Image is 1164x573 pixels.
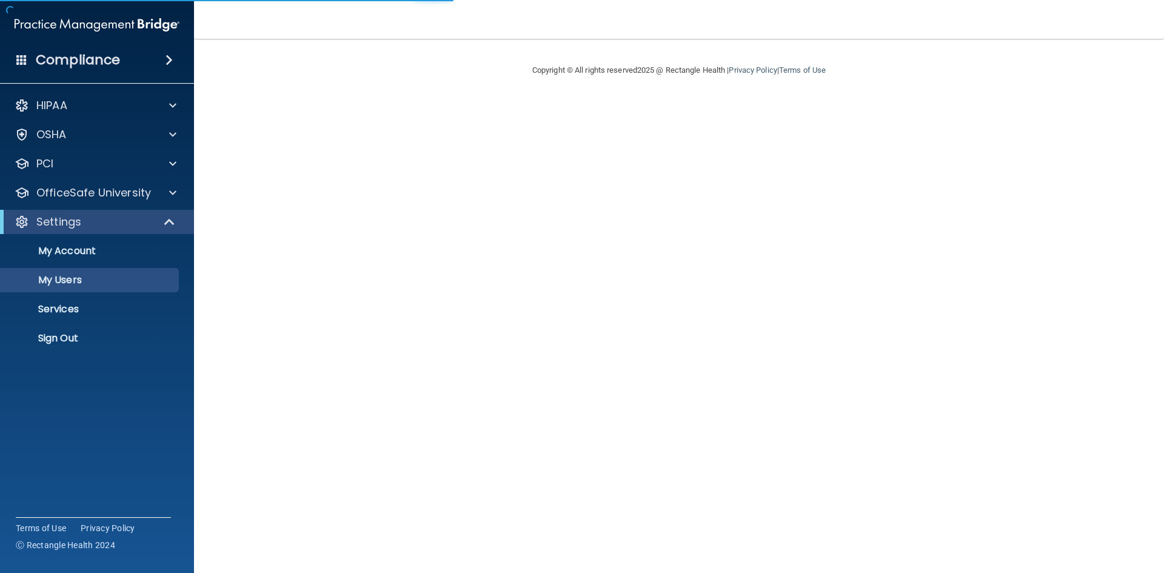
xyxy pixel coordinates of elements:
div: Copyright © All rights reserved 2025 @ Rectangle Health | | [458,51,900,90]
p: My Users [8,274,173,286]
p: Sign Out [8,332,173,344]
span: Ⓒ Rectangle Health 2024 [16,539,115,551]
p: PCI [36,156,53,171]
p: HIPAA [36,98,67,113]
p: Settings [36,215,81,229]
a: Privacy Policy [729,65,777,75]
a: Privacy Policy [81,522,135,534]
p: OSHA [36,127,67,142]
a: OSHA [15,127,176,142]
a: Terms of Use [16,522,66,534]
a: Terms of Use [779,65,826,75]
p: My Account [8,245,173,257]
a: Settings [15,215,176,229]
p: Services [8,303,173,315]
a: HIPAA [15,98,176,113]
img: PMB logo [15,13,179,37]
a: PCI [15,156,176,171]
a: OfficeSafe University [15,186,176,200]
p: OfficeSafe University [36,186,151,200]
h4: Compliance [36,52,120,69]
